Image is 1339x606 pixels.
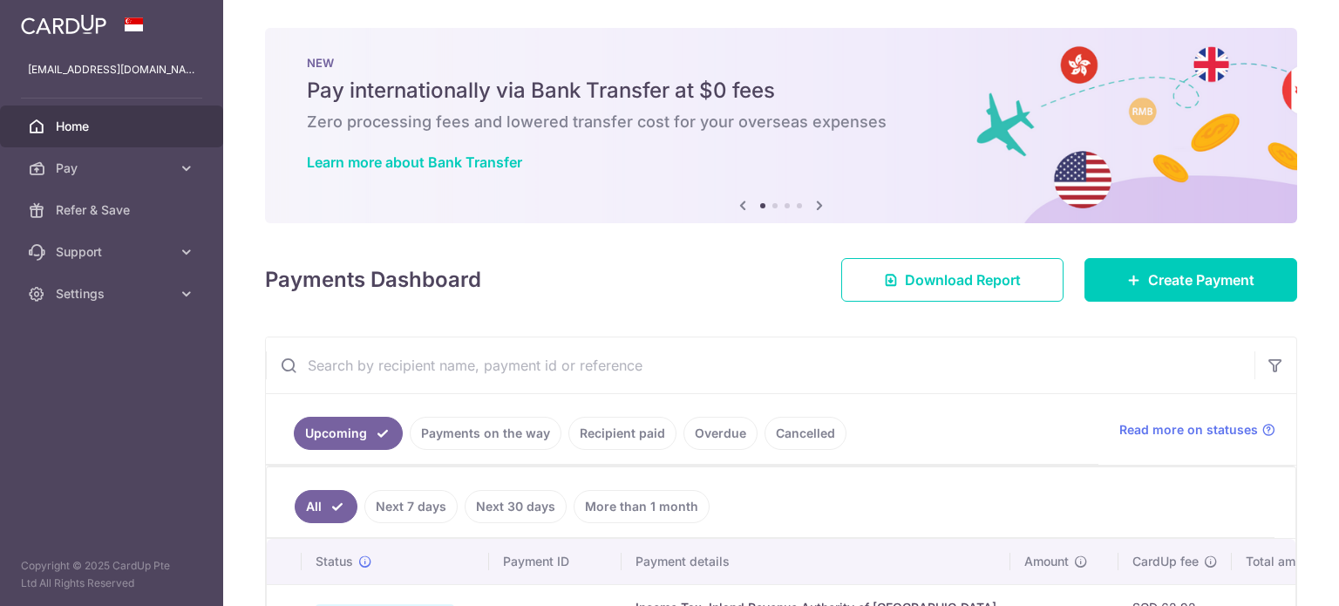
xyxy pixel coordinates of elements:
[765,417,846,450] a: Cancelled
[56,285,171,303] span: Settings
[568,417,676,450] a: Recipient paid
[307,112,1255,133] h6: Zero processing fees and lowered transfer cost for your overseas expenses
[683,417,758,450] a: Overdue
[489,539,622,584] th: Payment ID
[28,61,195,78] p: [EMAIL_ADDRESS][DOMAIN_NAME]
[1148,269,1254,290] span: Create Payment
[905,269,1021,290] span: Download Report
[1084,258,1297,302] a: Create Payment
[265,28,1297,223] img: Bank transfer banner
[465,490,567,523] a: Next 30 days
[841,258,1064,302] a: Download Report
[295,490,357,523] a: All
[265,264,481,296] h4: Payments Dashboard
[56,118,171,135] span: Home
[1246,553,1303,570] span: Total amt.
[294,417,403,450] a: Upcoming
[56,201,171,219] span: Refer & Save
[1132,553,1199,570] span: CardUp fee
[266,337,1254,393] input: Search by recipient name, payment id or reference
[364,490,458,523] a: Next 7 days
[56,160,171,177] span: Pay
[410,417,561,450] a: Payments on the way
[1119,421,1258,439] span: Read more on statuses
[574,490,710,523] a: More than 1 month
[307,77,1255,105] h5: Pay internationally via Bank Transfer at $0 fees
[1119,421,1275,439] a: Read more on statuses
[21,14,106,35] img: CardUp
[56,243,171,261] span: Support
[622,539,1010,584] th: Payment details
[307,56,1255,70] p: NEW
[1024,553,1069,570] span: Amount
[307,153,522,171] a: Learn more about Bank Transfer
[316,553,353,570] span: Status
